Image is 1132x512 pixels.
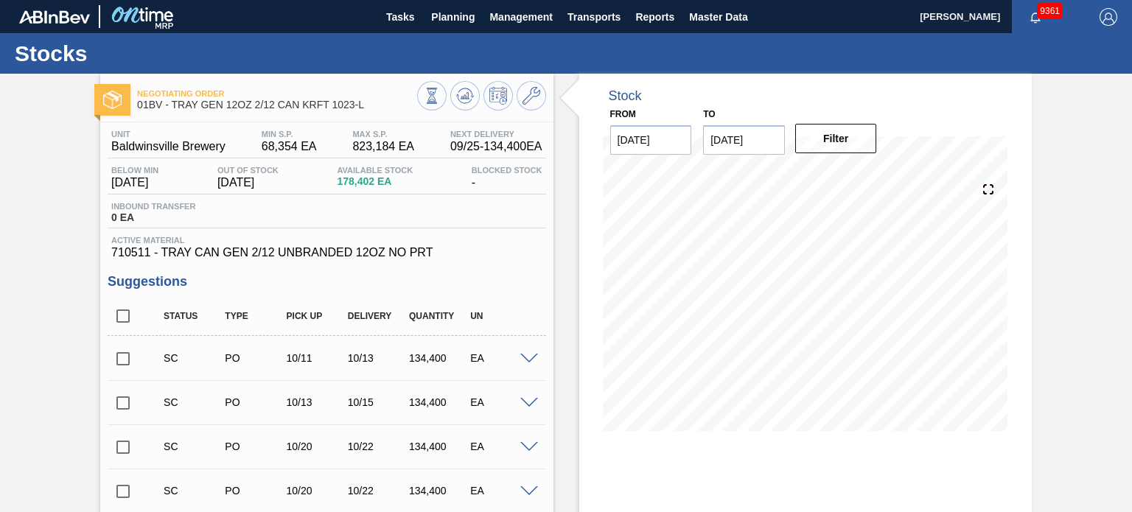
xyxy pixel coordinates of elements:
[283,311,350,321] div: Pick up
[405,485,472,497] div: 134,400
[472,166,542,175] span: Blocked Stock
[111,212,195,223] span: 0 EA
[610,125,692,155] input: mm/dd/yyyy
[221,485,288,497] div: Purchase order
[337,166,413,175] span: Available Stock
[111,166,158,175] span: Below Min
[344,352,411,364] div: 10/13/2025
[703,125,785,155] input: mm/dd/yyyy
[352,130,414,138] span: MAX S.P.
[610,109,636,119] label: From
[450,81,480,111] button: Update Chart
[262,130,317,138] span: MIN S.P.
[111,140,226,153] span: Baldwinsville Brewery
[160,485,227,497] div: Suggestion Created
[450,140,542,153] span: 09/25 - 134,400 EA
[160,311,227,321] div: Status
[467,396,534,408] div: EA
[450,130,542,138] span: Next Delivery
[489,8,553,26] span: Management
[795,124,877,153] button: Filter
[1100,8,1117,26] img: Logout
[344,396,411,408] div: 10/15/2025
[703,109,715,119] label: to
[111,130,226,138] span: Unit
[689,8,747,26] span: Master Data
[467,352,534,364] div: EA
[160,396,227,408] div: Suggestion Created
[431,8,475,26] span: Planning
[217,176,279,189] span: [DATE]
[160,441,227,452] div: Suggestion Created
[221,396,288,408] div: Purchase order
[103,91,122,109] img: Ícone
[352,140,414,153] span: 823,184 EA
[111,202,195,211] span: Inbound Transfer
[137,99,416,111] span: 01BV - TRAY GEN 12OZ 2/12 CAN KRFT 1023-L
[1037,3,1063,19] span: 9361
[217,166,279,175] span: Out Of Stock
[221,311,288,321] div: Type
[344,311,411,321] div: Delivery
[405,396,472,408] div: 134,400
[1012,7,1059,27] button: Notifications
[405,441,472,452] div: 134,400
[609,88,642,104] div: Stock
[344,441,411,452] div: 10/22/2025
[283,441,350,452] div: 10/20/2025
[15,45,276,62] h1: Stocks
[221,441,288,452] div: Purchase order
[111,246,542,259] span: 710511 - TRAY CAN GEN 2/12 UNBRANDED 12OZ NO PRT
[262,140,317,153] span: 68,354 EA
[467,485,534,497] div: EA
[19,10,90,24] img: TNhmsLtSVTkK8tSr43FrP2fwEKptu5GPRR3wAAAABJRU5ErkJggg==
[283,352,350,364] div: 10/11/2025
[405,311,472,321] div: Quantity
[467,441,534,452] div: EA
[468,166,546,189] div: -
[384,8,416,26] span: Tasks
[137,89,416,98] span: Negotiating Order
[417,81,447,111] button: Stocks Overview
[111,176,158,189] span: [DATE]
[635,8,674,26] span: Reports
[467,311,534,321] div: UN
[160,352,227,364] div: Suggestion Created
[567,8,621,26] span: Transports
[405,352,472,364] div: 134,400
[337,176,413,187] span: 178,402 EA
[344,485,411,497] div: 10/22/2025
[517,81,546,111] button: Go to Master Data / General
[283,485,350,497] div: 10/20/2025
[283,396,350,408] div: 10/13/2025
[111,236,542,245] span: Active Material
[108,274,545,290] h3: Suggestions
[221,352,288,364] div: Purchase order
[483,81,513,111] button: Schedule Inventory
